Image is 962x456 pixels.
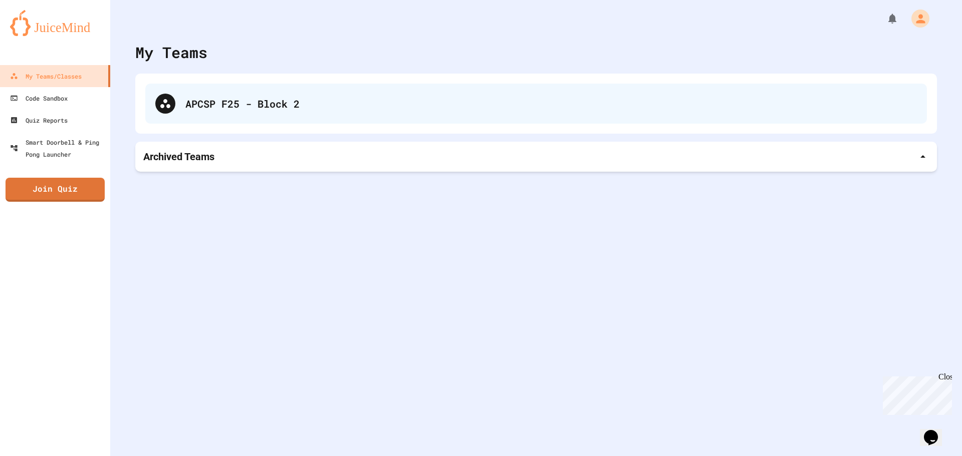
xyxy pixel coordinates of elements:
div: APCSP F25 - Block 2 [145,84,927,124]
div: Code Sandbox [10,92,68,104]
div: Quiz Reports [10,114,68,126]
div: Smart Doorbell & Ping Pong Launcher [10,136,106,160]
div: My Teams/Classes [10,70,82,82]
iframe: chat widget [920,416,952,446]
div: Chat with us now!Close [4,4,69,64]
div: My Account [901,7,932,30]
div: My Notifications [868,10,901,27]
p: Archived Teams [143,150,214,164]
iframe: chat widget [879,372,952,415]
div: My Teams [135,41,207,64]
img: logo-orange.svg [10,10,100,36]
a: Join Quiz [6,178,105,202]
div: APCSP F25 - Block 2 [185,96,917,111]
